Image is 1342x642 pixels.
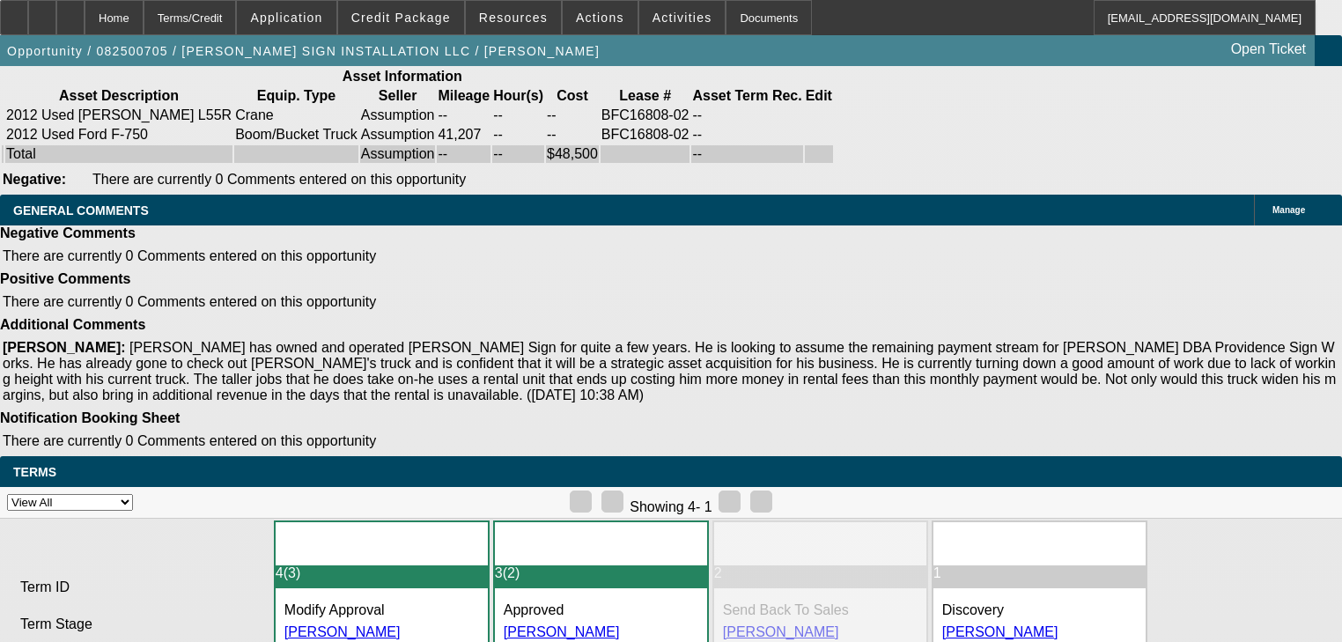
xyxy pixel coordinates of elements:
td: 41,207 [437,126,490,144]
b: Lease # [619,88,671,103]
span: Resources [479,11,548,25]
td: Crane [234,107,358,124]
span: Terms [13,465,56,479]
div: 2012 Used [PERSON_NAME] L55R [6,107,232,123]
th: Edit [805,87,833,105]
td: Boom/Bucket Truck [234,126,358,144]
td: $48,500 [546,145,599,163]
span: There are currently 0 Comments entered on this opportunity [3,433,376,448]
td: -- [437,145,490,163]
span: [PERSON_NAME] has owned and operated [PERSON_NAME] Sign for quite a few years. He is looking to a... [3,340,1336,402]
a: [PERSON_NAME] [723,624,839,639]
div: Total [6,146,232,162]
p: 2 [714,565,918,581]
a: Open Ticket [1224,34,1313,64]
p: 1 [933,565,1137,581]
b: Asset Information [343,69,462,84]
td: -- [691,107,802,124]
td: -- [492,107,544,124]
button: Activities [639,1,726,34]
p: Term Stage [20,616,252,632]
td: -- [691,126,802,144]
td: Assumption [360,145,436,163]
span: GENERAL COMMENTS [13,203,149,218]
td: -- [492,126,544,144]
p: Modify Approval [284,602,479,618]
p: Approved [504,602,698,618]
div: 2012 Used Ford F-750 [6,127,232,143]
button: Resources [466,1,561,34]
b: [PERSON_NAME]: [3,340,126,355]
span: There are currently 0 Comments entered on this opportunity [92,172,466,187]
a: [PERSON_NAME] [942,624,1058,639]
b: Cost [557,88,588,103]
b: Negative: [3,172,66,187]
b: Seller [379,88,417,103]
b: Asset Term Rec. [692,88,801,103]
button: Credit Package [338,1,464,34]
b: Mileage [438,88,490,103]
span: BFC16808-02 [601,127,689,142]
th: Equip. Type [234,87,358,105]
td: -- [492,145,544,163]
b: Asset Description [59,88,179,103]
span: Opportunity / 082500705 / [PERSON_NAME] SIGN INSTALLATION LLC / [PERSON_NAME] [7,44,600,58]
b: Hour(s) [493,88,543,103]
button: Actions [563,1,638,34]
p: Term ID [20,579,252,595]
button: Application [237,1,335,34]
span: Actions [576,11,624,25]
p: Discovery [942,602,1137,618]
p: 4(3) [276,565,479,581]
td: Assumption [360,107,436,124]
span: Application [250,11,322,25]
span: Activities [653,11,712,25]
td: -- [546,107,599,124]
td: -- [437,107,490,124]
p: Send Back To Sales [723,602,918,618]
span: Credit Package [351,11,451,25]
span: There are currently 0 Comments entered on this opportunity [3,248,376,263]
span: BFC16808-02 [601,107,689,122]
th: Asset Term Recommendation [691,87,802,105]
span: Showing 4- 1 [630,499,712,514]
span: There are currently 0 Comments entered on this opportunity [3,294,376,309]
a: [PERSON_NAME] [284,624,401,639]
td: -- [546,126,599,144]
p: 3(2) [495,565,698,581]
td: Assumption [360,126,436,144]
td: -- [691,145,802,163]
span: Manage [1272,205,1305,215]
a: [PERSON_NAME] [504,624,620,639]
